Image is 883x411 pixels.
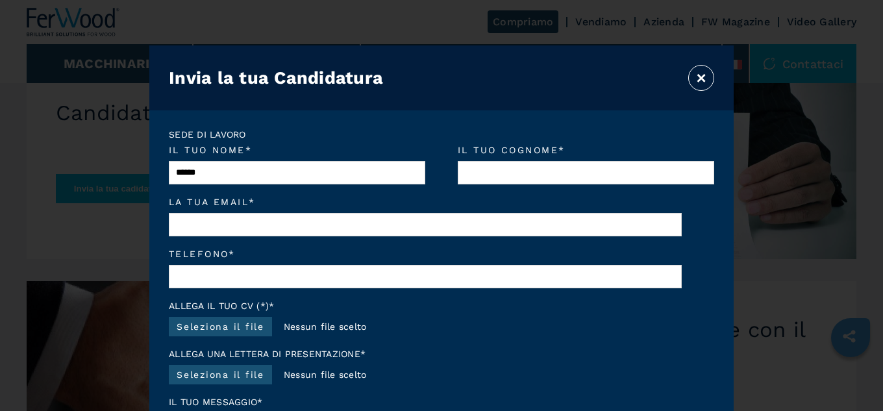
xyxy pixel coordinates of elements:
input: Telefono* [169,265,682,288]
em: Telefono [169,249,682,258]
input: La tua email* [169,213,682,236]
input: Il tuo nome* [169,161,425,184]
input: Il tuo cognome* [458,161,714,184]
label: Il tuo messaggio [169,397,714,406]
em: La tua email [169,197,682,206]
span: Nessun file scelto [279,365,372,384]
button: × [688,65,714,91]
em: Il tuo cognome [458,145,714,155]
span: Nessun file scelto [279,317,372,336]
em: Allega una lettera di presentazione [169,349,714,358]
em: Sede di lavoro [169,130,714,139]
label: Seleziona il file [169,317,272,336]
em: Allega il tuo cv (*) [169,301,714,310]
h3: Invia la tua Candidatura [169,68,383,88]
label: Seleziona il file [169,365,272,384]
em: Il tuo nome [169,145,425,155]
